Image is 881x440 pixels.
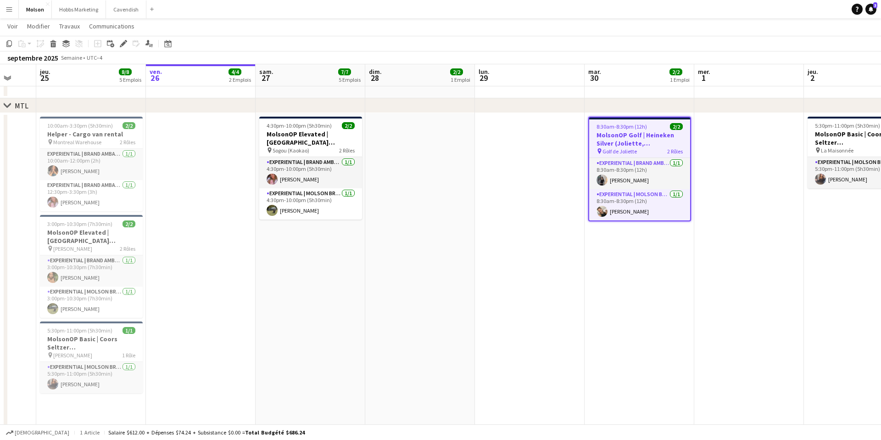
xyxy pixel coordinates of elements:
[670,76,690,83] div: 1 Emploi
[47,122,113,129] span: 10:00am-3:30pm (5h30min)
[40,180,143,211] app-card-role: Experiential | Brand Ambassador1/112:30pm-3:30pm (3h)[PERSON_NAME]
[40,287,143,318] app-card-role: Experiential | Molson Brand Specialist1/13:00pm-10:30pm (7h30min)[PERSON_NAME]
[40,228,143,245] h3: MolsonOP Elevated | [GEOGRAPHIC_DATA] ([GEOGRAPHIC_DATA], [GEOGRAPHIC_DATA])
[589,131,690,147] h3: MolsonOP Golf | Heineken Silver (Joliette, [GEOGRAPHIC_DATA])
[123,122,135,129] span: 2/2
[587,73,601,83] span: 30
[815,122,880,129] span: 5:30pm-11:00pm (5h30min)
[229,68,241,75] span: 4/4
[85,20,138,32] a: Communications
[19,0,52,18] button: Molson
[259,117,362,220] app-job-card: 4:30pm-10:00pm (5h30min)2/2MolsonOP Elevated | [GEOGRAPHIC_DATA] ([GEOGRAPHIC_DATA], [GEOGRAPHIC_...
[78,429,100,436] span: 1 article
[479,68,490,76] span: lun.
[53,139,101,146] span: Montreal Warehouse
[47,327,112,334] span: 5:30pm-11:00pm (5h30min)
[40,322,143,393] app-job-card: 5:30pm-11:00pm (5h30min)1/1MolsonOP Basic | Coors Seltzer ([GEOGRAPHIC_DATA], [GEOGRAPHIC_DATA]) ...
[40,362,143,393] app-card-role: Experiential | Molson Brand Specialist1/15:30pm-11:00pm (5h30min)[PERSON_NAME]
[477,73,490,83] span: 29
[339,147,355,154] span: 2 Rôles
[5,428,71,438] button: [DEMOGRAPHIC_DATA]
[7,22,18,30] span: Voir
[806,73,818,83] span: 2
[258,73,273,83] span: 27
[40,335,143,351] h3: MolsonOP Basic | Coors Seltzer ([GEOGRAPHIC_DATA], [GEOGRAPHIC_DATA])
[267,122,332,129] span: 4:30pm-10:00pm (5h30min)
[588,117,691,221] app-job-card: 8:30am-8:30pm (12h)2/2MolsonOP Golf | Heineken Silver (Joliette, [GEOGRAPHIC_DATA]) Golf de Jolie...
[368,73,382,83] span: 28
[369,68,382,76] span: dim.
[53,352,92,359] span: [PERSON_NAME]
[40,255,143,287] app-card-role: Experiential | Brand Ambassador1/13:00pm-10:30pm (7h30min)[PERSON_NAME]
[808,68,818,76] span: jeu.
[259,157,362,188] app-card-role: Experiential | Brand Ambassador1/14:30pm-10:00pm (5h30min)[PERSON_NAME]
[4,20,22,32] a: Voir
[667,148,683,155] span: 2 Rôles
[229,76,251,83] div: 2 Emplois
[873,2,877,8] span: 3
[89,22,134,30] span: Communications
[669,68,682,75] span: 2/2
[7,53,58,62] div: septembre 2025
[40,117,143,211] app-job-card: 10:00am-3:30pm (5h30min)2/2Helper - Cargo van rental Montreal Warehouse2 RôlesExperiential | Bran...
[106,0,146,18] button: Cavendish
[27,22,50,30] span: Modifier
[597,123,647,130] span: 8:30am-8:30pm (12h)
[108,429,305,436] div: Salaire $612.00 + Dépenses $74.24 + Subsistance $0.00 =
[123,327,135,334] span: 1/1
[342,122,355,129] span: 2/2
[588,68,601,76] span: mar.
[52,0,106,18] button: Hobbs Marketing
[602,148,637,155] span: Golf de Joliette
[148,73,162,83] span: 26
[821,147,853,154] span: La Maisonnée
[40,215,143,318] app-job-card: 3:00pm-10:30pm (7h30min)2/2MolsonOP Elevated | [GEOGRAPHIC_DATA] ([GEOGRAPHIC_DATA], [GEOGRAPHIC_...
[259,68,273,76] span: sam.
[273,147,309,154] span: Sogou (Kaokao)
[39,73,50,83] span: 25
[87,54,102,61] div: UTC−4
[40,149,143,180] app-card-role: Experiential | Brand Ambassador1/110:00am-12:00pm (2h)[PERSON_NAME]
[697,73,710,83] span: 1
[670,123,683,130] span: 2/2
[122,352,135,359] span: 1 Rôle
[119,76,141,83] div: 5 Emplois
[259,130,362,147] h3: MolsonOP Elevated | [GEOGRAPHIC_DATA] ([GEOGRAPHIC_DATA], [GEOGRAPHIC_DATA])
[589,189,690,220] app-card-role: Experiential | Molson Brand Specialist1/18:30am-8:30pm (12h)[PERSON_NAME]
[119,68,132,75] span: 8/8
[450,68,463,75] span: 2/2
[40,68,50,76] span: jeu.
[15,101,28,110] div: MTL
[698,68,710,76] span: mer.
[60,54,83,68] span: Semaine 39
[120,245,135,252] span: 2 Rôles
[339,76,361,83] div: 5 Emplois
[245,429,305,436] span: Total Budgété $686.24
[40,130,143,138] h3: Helper - Cargo van rental
[123,220,135,227] span: 2/2
[451,76,470,83] div: 1 Emploi
[120,139,135,146] span: 2 Rôles
[56,20,84,32] a: Travaux
[259,188,362,220] app-card-role: Experiential | Molson Brand Specialist1/14:30pm-10:00pm (5h30min)[PERSON_NAME]
[15,429,69,436] span: [DEMOGRAPHIC_DATA]
[59,22,80,30] span: Travaux
[23,20,54,32] a: Modifier
[53,245,92,252] span: [PERSON_NAME]
[150,68,162,76] span: ven.
[865,4,876,15] a: 3
[47,220,112,227] span: 3:00pm-10:30pm (7h30min)
[338,68,351,75] span: 7/7
[589,158,690,189] app-card-role: Experiential | Brand Ambassador1/18:30am-8:30pm (12h)[PERSON_NAME]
